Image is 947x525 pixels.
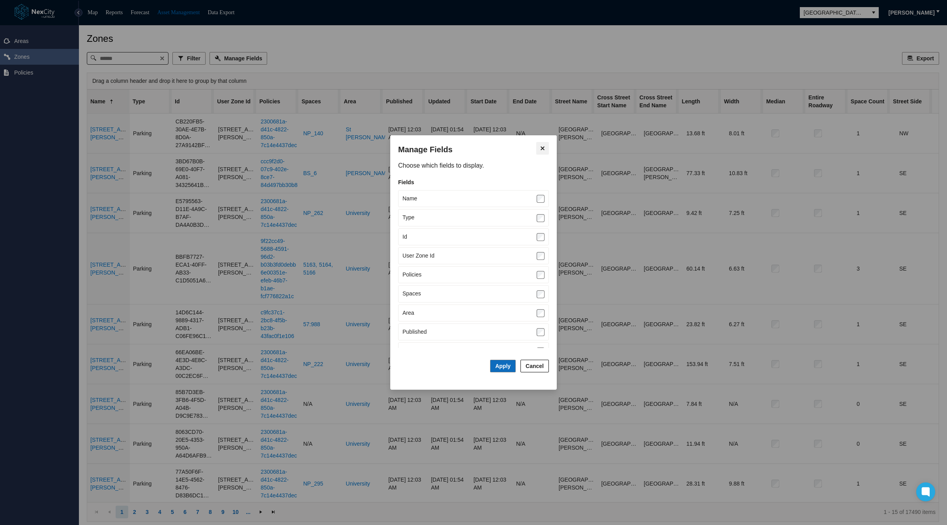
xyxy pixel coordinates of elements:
[402,290,421,298] div: Spaces
[495,363,511,369] span: Apply
[402,328,427,336] div: Published
[402,309,414,317] div: Area
[398,161,549,170] div: Choose which fields to display.
[402,213,414,222] div: Type
[402,347,423,355] div: Updated
[402,252,434,260] div: User Zone Id
[402,194,417,203] div: Name
[536,142,549,155] button: Close
[520,360,549,372] button: Cancel
[526,362,544,370] span: Cancel
[398,178,549,186] div: Fields
[398,143,536,153] span: Manage Fields
[490,360,516,372] button: Apply
[402,271,421,279] div: Policies
[402,233,407,241] div: Id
